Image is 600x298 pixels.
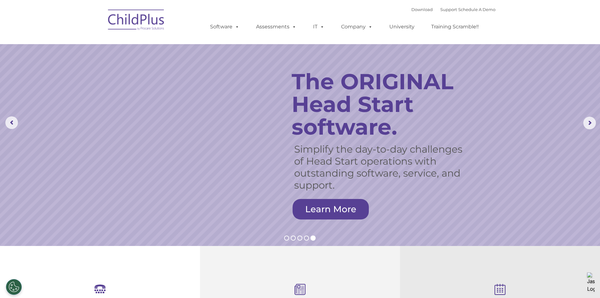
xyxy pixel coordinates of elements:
[292,70,479,138] rs-layer: The ORIGINAL Head Start software.
[458,7,495,12] a: Schedule A Demo
[293,199,369,219] a: Learn More
[294,143,470,191] rs-layer: Simplify the day-to-day challenges of Head Start operations with outstanding software, service, a...
[411,7,495,12] font: |
[383,20,421,33] a: University
[411,7,433,12] a: Download
[440,7,457,12] a: Support
[425,20,485,33] a: Training Scramble!!
[6,279,22,295] button: Cookies Settings
[335,20,379,33] a: Company
[204,20,246,33] a: Software
[307,20,331,33] a: IT
[105,5,168,37] img: ChildPlus by Procare Solutions
[250,20,303,33] a: Assessments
